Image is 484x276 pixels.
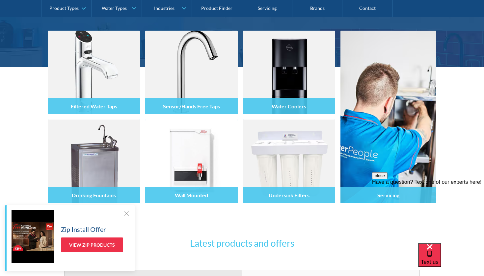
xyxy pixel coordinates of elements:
[145,120,237,203] img: Wall Mounted
[72,192,116,198] h4: Drinking Fountains
[372,172,484,251] iframe: podium webchat widget prompt
[154,5,175,11] div: Industries
[163,103,220,109] h4: Sensor/Hands Free Taps
[243,31,335,114] img: Water Coolers
[175,192,208,198] h4: Wall Mounted
[418,243,484,276] iframe: podium webchat widget bubble
[71,103,117,109] h4: Filtered Water Taps
[340,31,436,203] a: Servicing
[243,120,335,203] img: Undersink Filters
[12,210,54,263] img: Zip Install Offer
[102,5,127,11] div: Water Types
[48,31,140,114] img: Filtered Water Taps
[61,237,123,252] a: View Zip Products
[269,192,309,198] h4: Undersink Filters
[114,236,370,250] h3: Latest products and offers
[49,5,79,11] div: Product Types
[272,103,306,109] h4: Water Coolers
[61,224,106,234] h5: Zip Install Offer
[145,31,237,114] img: Sensor/Hands Free Taps
[48,120,140,203] img: Drinking Fountains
